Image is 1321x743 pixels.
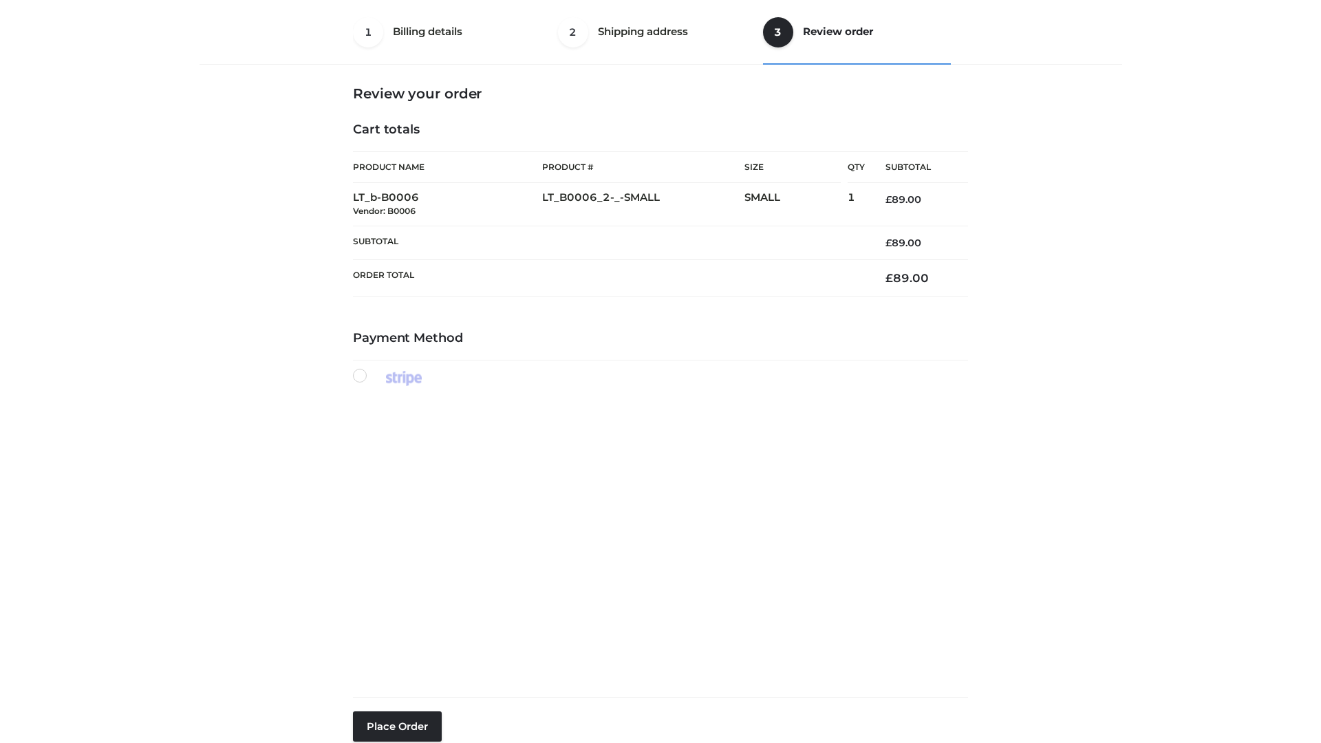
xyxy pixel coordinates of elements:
td: LT_b-B0006 [353,183,542,226]
h4: Cart totals [353,122,968,138]
th: Product Name [353,151,542,183]
th: Size [744,152,841,183]
th: Subtotal [353,226,865,259]
th: Subtotal [865,152,968,183]
iframe: Secure payment input frame [350,383,965,686]
th: Order Total [353,260,865,297]
small: Vendor: B0006 [353,206,416,216]
td: 1 [848,183,865,226]
h3: Review your order [353,85,968,102]
th: Product # [542,151,744,183]
h4: Payment Method [353,331,968,346]
td: SMALL [744,183,848,226]
bdi: 89.00 [885,193,921,206]
th: Qty [848,151,865,183]
span: £ [885,193,892,206]
span: £ [885,271,893,285]
button: Place order [353,711,442,742]
span: £ [885,237,892,249]
bdi: 89.00 [885,237,921,249]
bdi: 89.00 [885,271,929,285]
td: LT_B0006_2-_-SMALL [542,183,744,226]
